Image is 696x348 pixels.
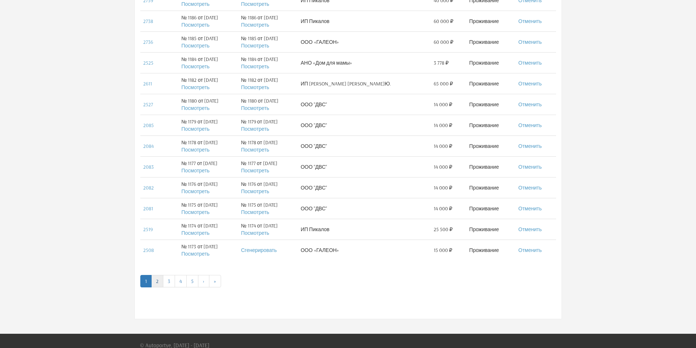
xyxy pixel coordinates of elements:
a: Отменить [518,226,542,233]
td: ООО "ДВС" [298,198,431,219]
td: № 1178 от [DATE] [178,135,238,156]
td: Проживание [466,115,515,135]
span: 15 000 ₽ [434,246,452,254]
td: № 1186 от [DATE] [238,11,298,31]
td: № 1186 от [DATE] [178,11,238,31]
td: Проживание [466,240,515,260]
td: Проживание [466,11,515,31]
a: Посмотреть [241,105,269,111]
a: Отменить [518,101,542,108]
span: 14 000 ₽ [434,205,452,212]
td: ООО «ГАЛЕОН» [298,31,431,52]
a: Отменить [518,18,542,24]
a: › [198,275,209,287]
span: 60 000 ₽ [434,38,453,46]
span: 65 000 ₽ [434,80,453,87]
span: 14 000 ₽ [434,122,452,129]
a: 2081 [143,205,153,212]
a: Посмотреть [181,105,209,111]
a: 1 [140,275,152,287]
td: № 1175 от [DATE] [178,198,238,219]
td: № 1180 от [DATE] [178,94,238,115]
a: Посмотреть [181,84,209,91]
td: № 1175 от [DATE] [238,198,298,219]
a: Посмотреть [181,251,209,257]
td: № 1184 от [DATE] [178,52,238,73]
a: Отменить [518,80,542,87]
td: № 1185 от [DATE] [238,31,298,52]
span: 14 000 ₽ [434,101,452,108]
a: Отменить [518,143,542,149]
a: Посмотреть [241,230,269,236]
td: Проживание [466,198,515,219]
a: 3 [163,275,175,287]
td: Проживание [466,177,515,198]
a: 2736 [143,39,153,45]
td: ООО "ДВС" [298,94,431,115]
a: 2085 [143,122,154,129]
td: № 1174 от [DATE] [238,219,298,240]
a: 2519 [143,226,153,233]
td: ИП [PERSON_NAME] [PERSON_NAME]Ю. [298,73,431,94]
a: 2527 [143,101,153,108]
td: ООО "ДВС" [298,177,431,198]
td: № 1177 от [DATE] [238,156,298,177]
a: Посмотреть [241,84,269,91]
td: № 1179 от [DATE] [238,115,298,135]
td: Проживание [466,219,515,240]
a: Посмотреть [241,146,269,153]
a: Отменить [518,247,542,253]
a: Отменить [518,122,542,129]
td: № 1176 от [DATE] [178,177,238,198]
a: Отменить [518,164,542,170]
td: № 1179 от [DATE] [178,115,238,135]
a: 2083 [143,164,154,170]
a: Посмотреть [241,1,269,7]
a: 5 [186,275,198,287]
span: 25 500 ₽ [434,226,453,233]
a: Посмотреть [181,1,209,7]
a: Посмотреть [241,126,269,132]
a: 2508 [143,247,154,253]
a: 2082 [143,184,154,191]
a: Посмотреть [181,209,209,215]
a: 2525 [143,60,153,66]
a: » [209,275,221,287]
a: Посмотреть [181,22,209,28]
a: Посмотреть [181,63,209,70]
a: Посмотреть [181,188,209,195]
td: № 1178 от [DATE] [238,135,298,156]
a: Посмотреть [241,63,269,70]
a: Отменить [518,205,542,212]
span: 14 000 ₽ [434,163,452,171]
td: № 1173 от [DATE] [178,240,238,260]
td: АНО «Дом для мамы» [298,52,431,73]
td: Проживание [466,52,515,73]
td: Проживание [466,135,515,156]
a: Посмотреть [181,167,209,174]
a: Посмотреть [241,42,269,49]
a: Посмотреть [241,209,269,215]
span: 14 000 ₽ [434,142,452,150]
td: № 1182 от [DATE] [178,73,238,94]
a: Посмотреть [181,230,209,236]
td: № 1180 от [DATE] [238,94,298,115]
a: Отменить [518,184,542,191]
a: 2 [151,275,163,287]
a: Отменить [518,39,542,45]
td: ООО "ДВС" [298,135,431,156]
a: 4 [175,275,187,287]
td: ИП Пикалов [298,219,431,240]
td: № 1184 от [DATE] [238,52,298,73]
td: ИП Пикалов [298,11,431,31]
a: 2084 [143,143,154,149]
td: Проживание [466,156,515,177]
td: Проживание [466,31,515,52]
span: 60 000 ₽ [434,18,453,25]
td: № 1177 от [DATE] [178,156,238,177]
a: Отменить [518,60,542,66]
a: Посмотреть [181,126,209,132]
td: № 1185 от [DATE] [178,31,238,52]
td: ООО "ДВС" [298,115,431,135]
td: Проживание [466,73,515,94]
